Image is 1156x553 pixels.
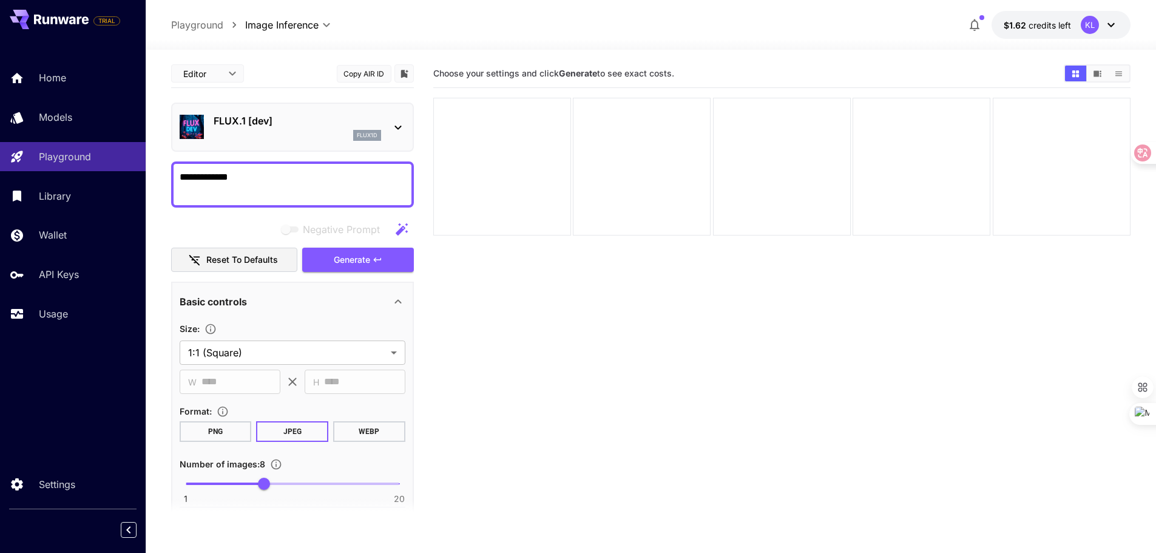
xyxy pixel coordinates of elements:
button: Show images in grid view [1065,66,1086,81]
b: Generate [559,68,597,78]
span: Generate [334,253,370,268]
p: flux1d [357,131,377,140]
span: 1:1 (Square) [188,345,386,360]
button: PNG [180,421,252,442]
p: Usage [39,307,68,321]
span: $1.62 [1004,20,1029,30]
p: API Keys [39,267,79,282]
span: Add your payment card to enable full platform functionality. [93,13,120,28]
span: Format : [180,406,212,416]
span: Number of images : 8 [180,459,265,469]
span: Negative prompts are not compatible with the selected model. [279,222,390,237]
div: FLUX.1 [dev]flux1d [180,109,405,146]
span: TRIAL [94,16,120,25]
p: FLUX.1 [dev] [214,114,381,128]
p: Basic controls [180,294,247,309]
p: Playground [39,149,91,164]
div: Collapse sidebar [130,519,146,541]
div: KL [1081,16,1099,34]
button: Adjust the dimensions of the generated image by specifying its width and height in pixels, or sel... [200,323,221,335]
span: Negative Prompt [303,222,380,237]
button: JPEG [256,421,328,442]
button: WEBP [333,421,405,442]
span: 1 [184,493,188,505]
button: Choose the file format for the output image. [212,405,234,418]
p: Models [39,110,72,124]
button: Show images in video view [1087,66,1108,81]
div: Show images in grid viewShow images in video viewShow images in list view [1064,64,1131,83]
span: Image Inference [245,18,319,32]
div: $1.617 [1004,19,1071,32]
span: H [313,375,319,389]
button: Specify how many images to generate in a single request. Each image generation will be charged se... [265,458,287,470]
button: Generate [302,248,414,273]
a: Playground [171,18,223,32]
span: Choose your settings and click to see exact costs. [433,68,674,78]
button: Reset to defaults [171,248,297,273]
span: credits left [1029,20,1071,30]
button: Add to library [399,66,410,81]
p: Wallet [39,228,67,242]
span: Editor [183,67,221,80]
span: W [188,375,197,389]
button: $1.617KL [992,11,1131,39]
button: Collapse sidebar [121,522,137,538]
p: Library [39,189,71,203]
button: Show images in list view [1108,66,1129,81]
p: Home [39,70,66,85]
span: 20 [394,493,405,505]
span: Size : [180,324,200,334]
nav: breadcrumb [171,18,245,32]
p: Settings [39,477,75,492]
div: Basic controls [180,287,405,316]
button: Copy AIR ID [337,65,391,83]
